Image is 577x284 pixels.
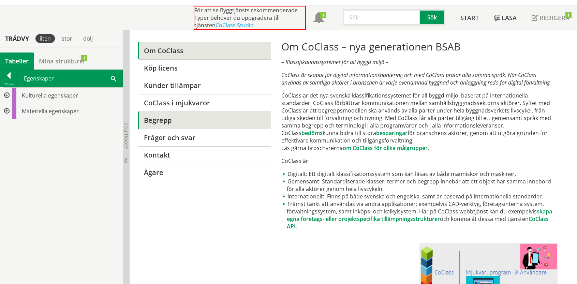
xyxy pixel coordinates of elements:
li: Gemensamt: Standardiserade klasser, termer och begrepp innebär att ett objekt har samma innebörd ... [281,178,557,193]
div: liten [35,34,55,43]
span: Materiella egenskaper [22,107,79,115]
a: CoClass Studio [216,21,254,29]
p: CoClass är det nya svenska klassifikationssystemet för all byggd miljö, baserat på internationell... [281,92,557,152]
input: Sök [343,9,420,26]
h1: Om CoClass – nya generationen BSAB [281,41,557,53]
em: CoClass är skapat för digital informationshantering och med CoClass pratar alla samma språk. När ... [281,71,551,86]
a: Frågor och svar [138,129,271,146]
li: Digitalt: Ett digitalt klassifikationssystem som kan läsas av både människor och maskiner. [281,170,557,178]
a: om CoClass för olika målgrupper [343,144,428,152]
a: besparingar [376,129,408,137]
a: Läsa [486,6,524,30]
a: Start [453,6,486,30]
a: Om CoClass [138,42,271,59]
a: Redigera [524,6,577,30]
span: Notifikationer [313,13,324,24]
button: Sök [420,9,445,26]
div: Egenskaper [18,70,122,87]
div: Trädvy [1,35,33,42]
span: Redigera [539,14,569,22]
p: CoClass är: [281,157,557,165]
div: För att se Byggtjänsts rekommenderade Typer behöver du uppgradera till tjänsten [194,6,306,30]
a: Ägare [138,164,271,181]
span: Dölj trädvy [123,122,129,149]
a: skapa egna företags- eller projektspecifika tillämpningsstrukturer [287,208,552,223]
a: bedöms [301,129,323,137]
a: Kontakt [138,146,271,164]
div: stor [58,34,76,43]
li: Främst tänkt att användas via andra applikationer; exempelvis CAD-verktyg, företagsinterna system... [281,200,557,230]
span: Läsa [502,14,517,22]
a: Köp licens [138,59,271,77]
em: – Klassifikationssystemet för all byggd miljö – [281,58,388,66]
span: Sök i tabellen [111,75,116,82]
span: Kulturella egenskaper [22,92,78,99]
a: Kunder tillämpar [138,77,271,94]
a: Mina strukturer [34,53,91,70]
a: CoClass i mjukvaror [138,94,271,111]
div: Tillbaka [0,81,17,87]
span: Start [460,14,479,22]
div: dölj [79,34,97,43]
a: CoClass API [287,215,549,230]
a: Begrepp [138,111,271,129]
li: Internationellt: Finns på både svenska och engelska, samt är baserad på internationella standarder. [281,193,557,200]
